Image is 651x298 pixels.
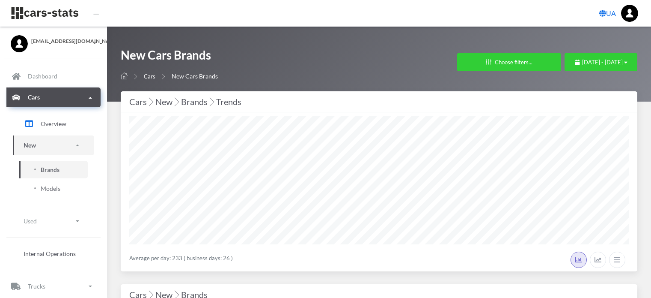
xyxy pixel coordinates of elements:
p: Trucks [28,281,45,292]
a: [EMAIL_ADDRESS][DOMAIN_NAME] [11,35,96,45]
span: Overview [41,119,66,128]
span: [EMAIL_ADDRESS][DOMAIN_NAME] [31,37,96,45]
span: Models [41,184,60,193]
a: Brands [19,161,88,178]
a: Used [13,211,94,231]
div: Average per day: 233 ( business days: 26 ) [121,248,637,271]
p: Cars [28,92,40,103]
button: [DATE] - [DATE] [565,53,637,71]
a: Cars [144,73,155,80]
span: Brands [41,165,59,174]
a: Dashboard [6,67,101,87]
a: UA [596,5,619,22]
a: Cars [6,88,101,108]
span: Internal Operations [24,249,76,258]
span: [DATE] - [DATE] [582,59,623,66]
p: Used [24,216,37,226]
span: New Cars Brands [172,72,218,80]
a: Models [19,180,88,197]
h1: New Cars Brands [121,47,218,67]
a: Internal Operations [13,245,94,262]
a: New [13,136,94,155]
button: Choose filters... [457,53,561,71]
img: ... [621,5,638,22]
a: Overview [13,113,94,135]
p: Dashboard [28,71,57,82]
p: New [24,140,36,151]
a: Trucks [6,277,101,296]
img: navbar brand [11,6,79,20]
div: Cars New Brands Trends [129,95,629,108]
